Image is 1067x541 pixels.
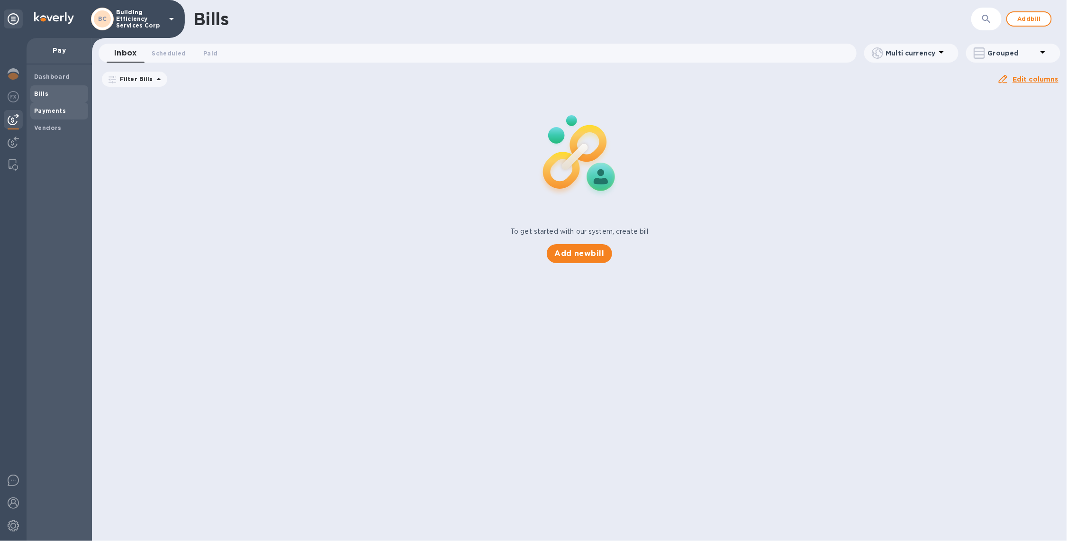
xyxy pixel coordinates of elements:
[1006,11,1052,27] button: Addbill
[34,107,66,114] b: Payments
[34,90,48,97] b: Bills
[116,9,163,29] p: Building Efficiency Services Corp
[4,9,23,28] div: Unpin categories
[554,248,604,259] span: Add new bill
[203,48,217,58] span: Paid
[886,48,936,58] p: Multi currency
[34,73,70,80] b: Dashboard
[114,46,136,60] span: Inbox
[98,15,107,22] b: BC
[988,48,1037,58] p: Grouped
[34,12,74,24] img: Logo
[1013,75,1058,83] u: Edit columns
[8,91,19,102] img: Foreign exchange
[152,48,186,58] span: Scheduled
[34,46,84,55] p: Pay
[34,124,62,131] b: Vendors
[510,227,649,237] p: To get started with our system, create bill
[1015,13,1043,25] span: Add bill
[193,9,228,29] h1: Bills
[116,75,153,83] p: Filter Bills
[547,244,612,263] button: Add newbill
